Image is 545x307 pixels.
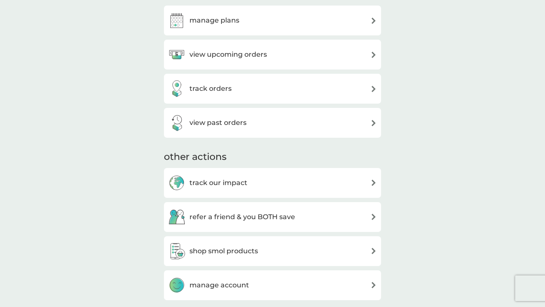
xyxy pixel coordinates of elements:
img: arrow right [370,248,377,254]
h3: view upcoming orders [189,49,267,60]
img: arrow right [370,17,377,24]
img: arrow right [370,214,377,220]
h3: manage plans [189,15,239,26]
h3: other actions [164,151,227,164]
img: arrow right [370,120,377,126]
img: arrow right [370,86,377,92]
h3: manage account [189,280,249,291]
h3: view past orders [189,117,247,128]
h3: track our impact [189,177,247,188]
img: arrow right [370,282,377,288]
h3: shop smol products [189,246,258,257]
h3: track orders [189,83,232,94]
h3: refer a friend & you BOTH save [189,211,295,223]
img: arrow right [370,52,377,58]
img: arrow right [370,180,377,186]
